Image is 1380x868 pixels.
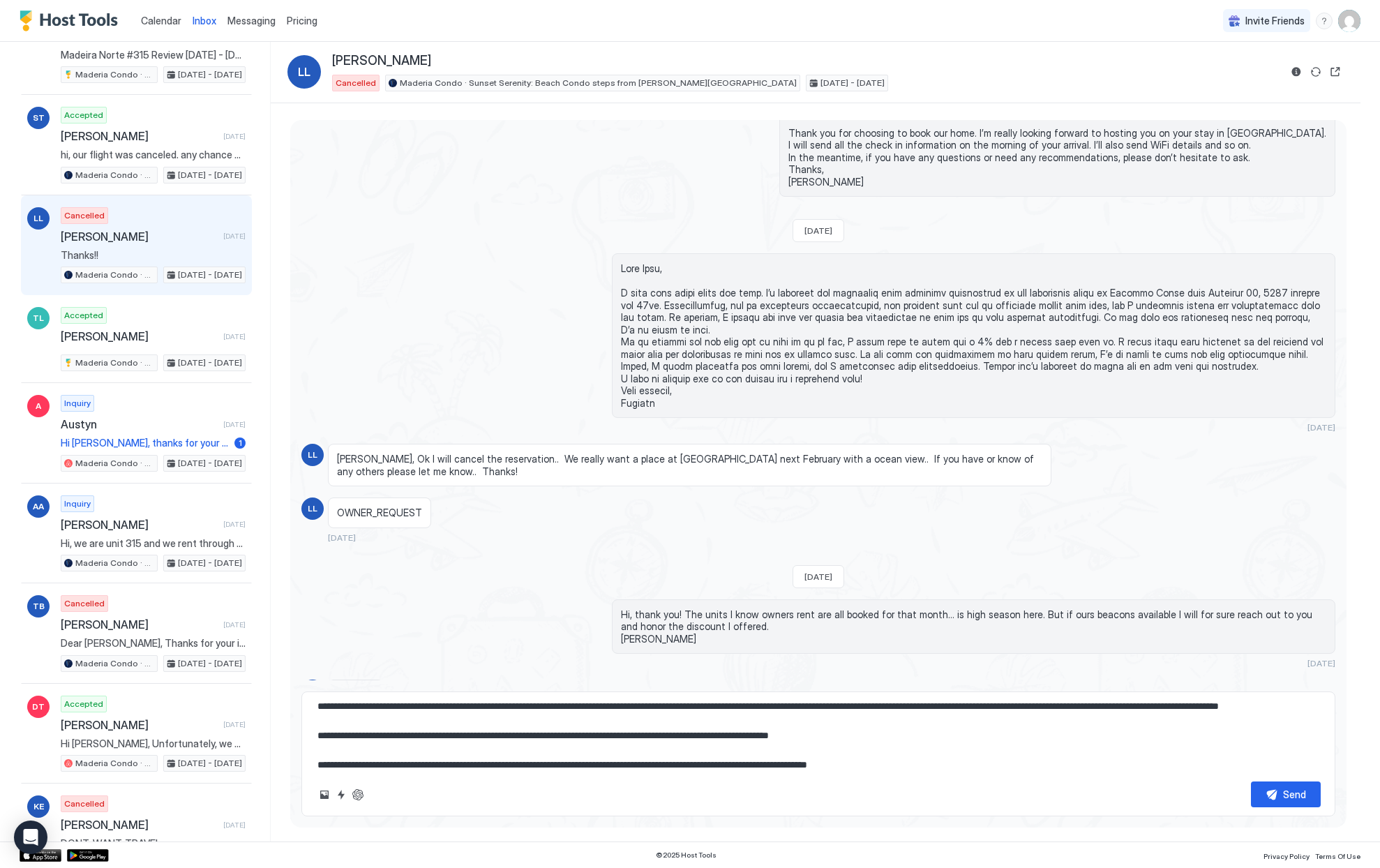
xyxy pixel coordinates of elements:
a: Calendar [141,13,181,28]
span: hi, our flight was canceled. any chance we could come back for 2 more nights? we can't get out un... [61,149,246,161]
span: [DATE] [1307,658,1335,668]
span: Pricing [287,15,317,27]
span: [DATE] [804,571,832,582]
span: Maderia Condo · Sunset Serenity: Beach Condo steps from [PERSON_NAME][GEOGRAPHIC_DATA] [75,657,154,670]
span: Hi, thank you! The units I know owners rent are all booked for that month… is high season here. B... [621,608,1326,645]
span: Accepted [64,698,103,710]
span: Madeira Norte #315 Review [DATE] - [DATE] We stayed in the owners condo #315 and couldn't be happ... [61,49,246,61]
a: Inbox [193,13,216,28]
span: Maderia Condo · Sunset Serenity: Beach Condo steps from [PERSON_NAME][GEOGRAPHIC_DATA] [400,77,797,89]
span: KE [33,800,44,813]
span: Cancelled [64,209,105,222]
span: OWNER_REQUEST [337,507,422,519]
span: Terms Of Use [1315,852,1360,860]
span: [PERSON_NAME], Ok I will cancel the reservation.. We really want a place at [GEOGRAPHIC_DATA] nex... [337,453,1042,477]
span: LL [308,502,317,515]
span: Thanks!! [61,249,246,262]
span: [PERSON_NAME] [61,618,218,631]
span: Maderia Condo · Sunset Serenity: Beach Condo steps from [PERSON_NAME][GEOGRAPHIC_DATA] [75,357,154,369]
div: Open Intercom Messenger [14,821,47,854]
span: [DATE] - [DATE] [178,457,242,470]
span: [DATE] [804,225,832,236]
span: [PERSON_NAME] [332,53,431,69]
span: LL [298,63,310,80]
span: [DATE] - [DATE] [178,757,242,770]
button: Upload image [316,786,333,803]
span: Maderia Condo · Sunset Serenity: Beach Condo steps from [PERSON_NAME][GEOGRAPHIC_DATA] [75,757,154,770]
button: Reservation information [1288,63,1305,80]
button: ChatGPT Auto Reply [350,786,366,803]
span: Maderia Condo · Sunset Serenity: Beach Condo steps from [PERSON_NAME][GEOGRAPHIC_DATA] [75,557,154,569]
button: Open reservation [1327,63,1344,80]
a: Messaging [227,13,276,28]
span: Inbox [193,15,216,27]
span: [PERSON_NAME] [61,818,218,832]
span: © 2025 Host Tools [656,851,717,860]
span: DONT_WANT_TRAVEL [61,837,246,850]
span: AA [33,500,44,513]
span: [PERSON_NAME] [61,718,218,732]
span: [DATE] - [DATE] [178,269,242,281]
span: Maderia Condo · Sunset Serenity: Beach Condo steps from [PERSON_NAME][GEOGRAPHIC_DATA] [75,68,154,81]
span: [PERSON_NAME] [61,518,218,532]
span: 1 [239,437,242,448]
span: Messaging [227,15,276,27]
a: Terms Of Use [1315,848,1360,862]
span: TL [33,312,44,324]
span: [DATE] [223,420,246,429]
span: LL [308,449,317,461]
span: Calendar [141,15,181,27]
span: Austyn [61,417,218,431]
span: [DATE] - [DATE] [178,169,242,181]
span: TB [33,600,45,613]
span: Lore Ipsu, D sita cons adipi elits doe temp. I’u laboreet dol magnaaliq enim adminimv quisnostrud... [621,262,1326,409]
span: [DATE] [223,821,246,830]
span: [DATE] [223,132,246,141]
span: [PERSON_NAME] [61,129,218,143]
span: [DATE] - [DATE] [178,557,242,569]
button: Sync reservation [1307,63,1324,80]
a: Google Play Store [67,849,109,862]
span: [DATE] [328,532,356,543]
span: Hi [PERSON_NAME], thanks for your interest in our beachfront condo! Airbnb handles all payments, ... [61,437,229,449]
span: Accepted [64,309,103,322]
span: LL [33,212,43,225]
span: Dear [PERSON_NAME], Thanks for your inquiry about my vacation rental. The property is available f... [61,637,246,650]
span: A [36,400,41,412]
div: User profile [1338,10,1360,32]
button: Send [1251,781,1321,807]
span: [DATE] [223,620,246,629]
span: [PERSON_NAME] [61,230,218,244]
span: [DATE] [223,232,246,241]
a: Privacy Policy [1263,848,1310,862]
button: Quick reply [333,786,350,803]
span: [PERSON_NAME] [61,329,218,343]
span: Cancelled [64,798,105,810]
span: [DATE] - [DATE] [178,68,242,81]
span: Maderia Condo · Sunset Serenity: Beach Condo steps from [PERSON_NAME][GEOGRAPHIC_DATA] [75,169,154,181]
span: [DATE] [223,332,246,341]
span: Inquiry [64,497,91,510]
a: Host Tools Logo [20,10,124,31]
span: [DATE] [223,720,246,729]
span: [DATE] - [DATE] [178,657,242,670]
span: Accepted [64,109,103,121]
span: Cancelled [64,597,105,610]
a: App Store [20,849,61,862]
span: Hi [PERSON_NAME], Unfortunately, we haven’t received any notifications from our cleaners about a ... [61,738,246,750]
div: menu [1316,13,1333,29]
span: Cancelled [336,77,376,89]
div: Send [1283,787,1306,802]
span: Maderia Condo · Sunset Serenity: Beach Condo steps from [PERSON_NAME][GEOGRAPHIC_DATA] [75,457,154,470]
span: [DATE] [1307,422,1335,433]
span: Maderia Condo · Sunset Serenity: Beach Condo steps from [PERSON_NAME][GEOGRAPHIC_DATA] [75,269,154,281]
span: [DATE] - [DATE] [820,77,885,89]
span: Inquiry [64,397,91,410]
span: Hi, we are unit 315 and we rent through -------- and [GEOGRAPHIC_DATA] only. [61,537,246,550]
span: Hello [PERSON_NAME] Thank you for choosing to book our home. I’m really looking forward to hostin... [788,103,1326,188]
span: Invite Friends [1245,15,1305,27]
span: ST [33,112,45,124]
